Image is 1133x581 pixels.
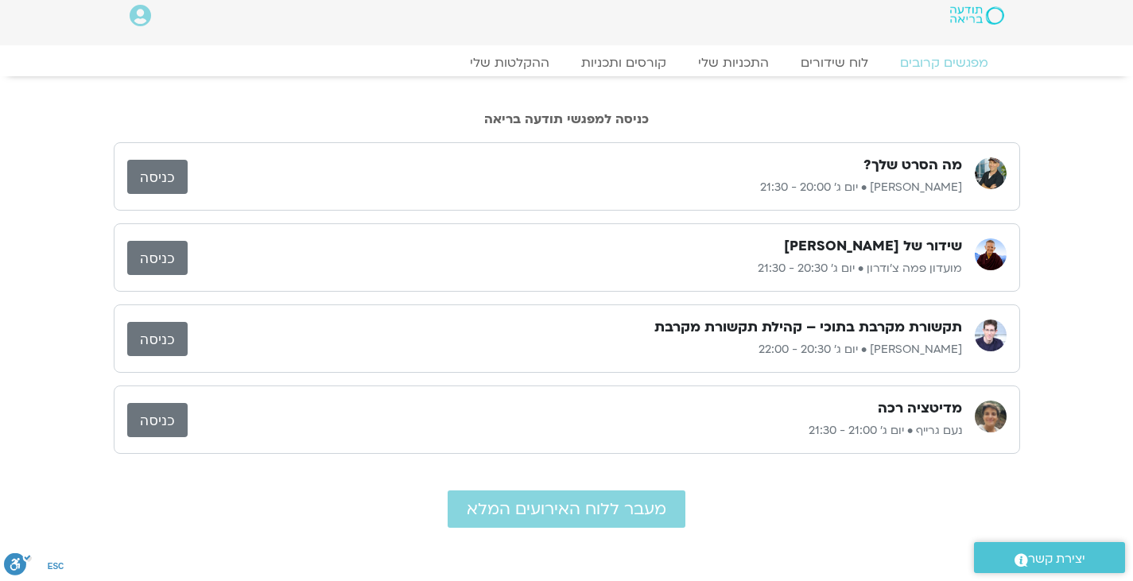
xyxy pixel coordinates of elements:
[975,320,1007,351] img: ערן טייכר
[863,156,962,175] h3: מה הסרט שלך?
[884,55,1004,71] a: מפגשים קרובים
[565,55,682,71] a: קורסים ותכניות
[975,238,1007,270] img: מועדון פמה צ'ודרון
[878,399,962,418] h3: מדיטציה רכה
[188,340,962,359] p: [PERSON_NAME] • יום ג׳ 20:30 - 22:00
[188,421,962,440] p: נעם גרייף • יום ג׳ 21:00 - 21:30
[127,160,188,194] a: כניסה
[975,157,1007,189] img: ג'יוואן ארי בוסתן
[467,500,666,518] span: מעבר ללוח האירועים המלא
[188,259,962,278] p: מועדון פמה צ'ודרון • יום ג׳ 20:30 - 21:30
[114,112,1020,126] h2: כניסה למפגשי תודעה בריאה
[785,55,884,71] a: לוח שידורים
[127,322,188,356] a: כניסה
[682,55,785,71] a: התכניות שלי
[654,318,962,337] h3: תקשורת מקרבת בתוכי – קהילת תקשורת מקרבת
[130,55,1004,71] nav: Menu
[454,55,565,71] a: ההקלטות שלי
[127,241,188,275] a: כניסה
[974,542,1125,573] a: יצירת קשר
[1028,548,1085,570] span: יצירת קשר
[784,237,962,256] h3: שידור של [PERSON_NAME]
[188,178,962,197] p: [PERSON_NAME] • יום ג׳ 20:00 - 21:30
[448,490,685,528] a: מעבר ללוח האירועים המלא
[975,401,1007,432] img: נעם גרייף
[127,403,188,437] a: כניסה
